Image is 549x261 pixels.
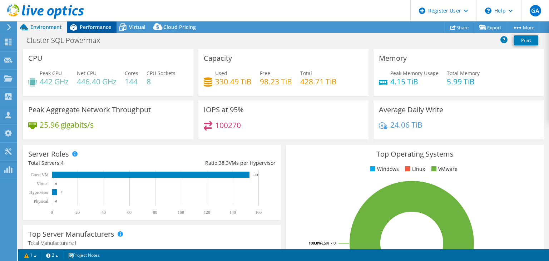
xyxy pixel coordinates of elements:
[215,78,252,85] h4: 330.49 TiB
[260,70,270,77] span: Free
[379,106,443,114] h3: Average Daily Write
[152,159,276,167] div: Ratio: VMs per Hypervisor
[125,70,138,77] span: Cores
[379,54,407,62] h3: Memory
[77,70,97,77] span: Net CPU
[55,200,57,203] text: 0
[41,251,63,260] a: 2
[445,22,474,33] a: Share
[474,22,507,33] a: Export
[40,70,62,77] span: Peak CPU
[260,78,292,85] h4: 98.23 TiB
[55,182,57,186] text: 0
[28,150,69,158] h3: Server Roles
[28,54,43,62] h3: CPU
[229,210,236,215] text: 140
[23,36,111,44] h1: Cluster SQL Powermax
[369,165,399,173] li: Windows
[163,24,196,30] span: Cloud Pricing
[322,240,336,246] tspan: ESXi 7.0
[300,70,312,77] span: Total
[215,121,241,129] h4: 100270
[507,22,540,33] a: More
[300,78,337,85] h4: 428.71 TiB
[430,165,457,173] li: VMware
[51,210,53,215] text: 0
[40,121,94,129] h4: 25.96 gigabits/s
[530,5,541,16] span: GA
[255,210,262,215] text: 160
[61,159,64,166] span: 4
[61,191,63,194] text: 4
[219,159,229,166] span: 38.3
[28,239,276,247] h4: Total Manufacturers:
[514,35,538,45] a: Print
[74,240,77,246] span: 1
[153,210,157,215] text: 80
[147,70,175,77] span: CPU Sockets
[404,165,425,173] li: Linux
[390,121,422,129] h4: 24.06 TiB
[19,251,41,260] a: 1
[204,210,210,215] text: 120
[28,159,152,167] div: Total Servers:
[178,210,184,215] text: 100
[31,172,49,177] text: Guest VM
[77,78,117,85] h4: 446.40 GHz
[75,210,80,215] text: 20
[80,24,111,30] span: Performance
[129,24,145,30] span: Virtual
[102,210,106,215] text: 40
[127,210,132,215] text: 60
[30,24,62,30] span: Environment
[204,106,244,114] h3: IOPS at 95%
[390,78,439,85] h4: 4.15 TiB
[28,106,151,114] h3: Peak Aggregate Network Throughput
[63,251,105,260] a: Project Notes
[28,230,114,238] h3: Top Server Manufacturers
[125,78,138,85] h4: 144
[447,70,480,77] span: Total Memory
[390,70,439,77] span: Peak Memory Usage
[204,54,232,62] h3: Capacity
[291,150,539,158] h3: Top Operating Systems
[40,78,69,85] h4: 442 GHz
[253,173,258,177] text: 153
[447,78,480,85] h4: 5.99 TiB
[29,190,49,195] text: Hypervisor
[37,181,49,186] text: Virtual
[147,78,175,85] h4: 8
[485,8,491,14] svg: \n
[34,199,48,204] text: Physical
[308,240,322,246] tspan: 100.0%
[215,70,227,77] span: Used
